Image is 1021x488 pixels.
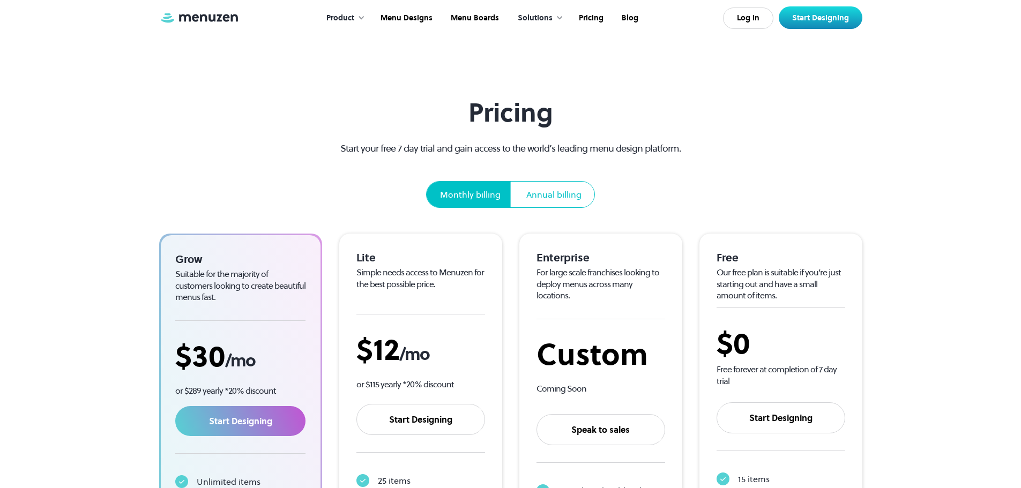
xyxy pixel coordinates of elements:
div: Product [326,12,354,24]
div: Custom [536,336,665,372]
div: For large scale franchises looking to deploy menus across many locations. [536,267,665,302]
div: Unlimited items [197,475,260,488]
div: Grow [175,252,306,266]
div: Enterprise [536,251,665,265]
div: $ [356,332,485,367]
div: Free forever at completion of 7 day trial [717,364,845,387]
a: Blog [612,2,646,35]
span: 30 [192,335,225,377]
a: Log In [723,7,773,29]
span: /mo [399,342,429,366]
div: 25 items [378,474,411,487]
h1: Pricing [321,97,700,128]
div: Free [717,251,845,265]
span: /mo [225,349,255,372]
div: Lite [356,251,485,265]
a: Start Designing [717,402,845,433]
p: or $115 yearly *20% discount [356,378,485,391]
div: Product [316,2,370,35]
p: or $289 yearly *20% discount [175,385,306,397]
a: Menu Designs [370,2,441,35]
div: 15 items [738,472,770,485]
div: $ [175,338,306,374]
div: Monthly billing [440,188,501,201]
a: Menu Boards [441,2,507,35]
span: 12 [373,329,399,370]
a: Start Designing [356,404,485,435]
div: Solutions [518,12,553,24]
div: Coming Soon [536,383,665,395]
div: Simple needs access to Menuzen for the best possible price. [356,267,485,290]
a: Speak to sales [536,414,665,445]
div: $0 [717,325,845,361]
a: Pricing [569,2,612,35]
div: Solutions [507,2,569,35]
a: Start Designing [779,6,862,29]
div: Our free plan is suitable if you’re just starting out and have a small amount of items. [717,267,845,302]
div: Suitable for the majority of customers looking to create beautiful menus fast. [175,268,306,303]
div: Annual billing [526,188,582,201]
p: Start your free 7 day trial and gain access to the world’s leading menu design platform. [321,141,700,155]
a: Start Designing [175,406,306,436]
